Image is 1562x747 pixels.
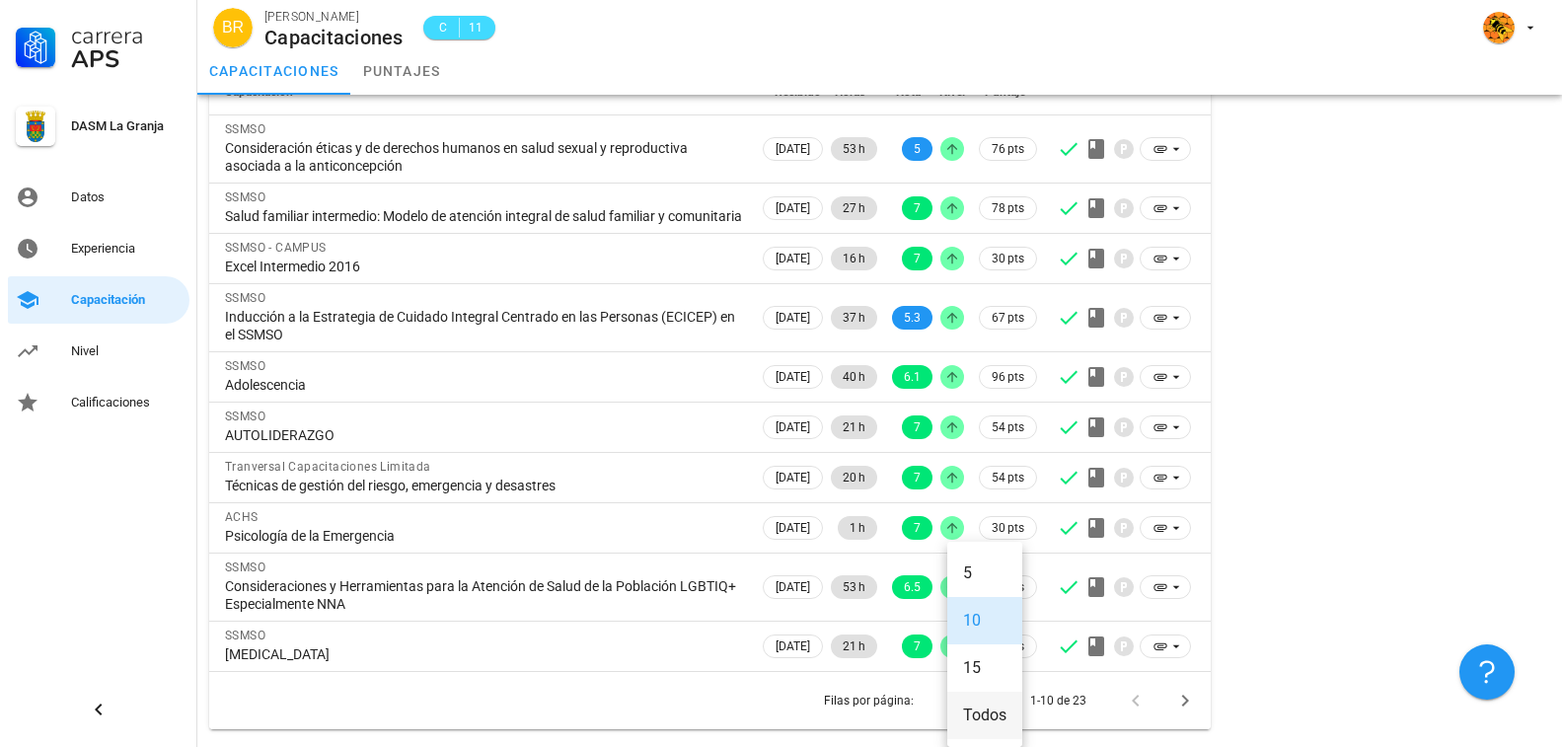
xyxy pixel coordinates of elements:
div: Salud familiar intermedio: Modelo de atención integral de salud familiar y comunitaria [225,207,743,225]
span: 20 h [843,466,865,489]
span: SSMSO [225,190,265,204]
span: 27 h [843,196,865,220]
a: Experiencia [8,225,189,272]
span: SSMSO - CAMPUS [225,241,327,255]
span: SSMSO [225,359,265,373]
div: Consideración éticas y de derechos humanos en salud sexual y reproductiva asociada a la anticonce... [225,139,743,175]
span: ACHS [225,510,259,524]
span: Recibido [775,85,821,99]
span: 53 h [843,575,865,599]
div: Técnicas de gestión del riesgo, emergencia y desastres [225,477,743,494]
span: 53 h [843,137,865,161]
button: Página siguiente [1167,683,1203,718]
span: [DATE] [776,248,810,269]
span: SSMSO [225,560,265,574]
div: Adolescencia [225,376,743,394]
div: DASM La Granja [71,118,182,134]
span: 21 h [843,635,865,658]
div: 5 [963,563,1006,582]
span: [DATE] [776,635,810,657]
span: 5.3 [904,306,921,330]
span: [DATE] [776,366,810,388]
div: Carrera [71,24,182,47]
span: [DATE] [776,517,810,539]
div: Datos [71,189,182,205]
span: Capacitación [225,85,293,99]
span: 7 [914,516,921,540]
span: 37 h [843,306,865,330]
span: 30 pts [992,249,1024,268]
span: 40 h [843,365,865,389]
span: SSMSO [225,410,265,423]
a: capacitaciones [197,47,351,95]
div: Calificaciones [71,395,182,411]
div: avatar [1483,12,1515,43]
div: 15 [963,658,1006,677]
span: 11 [468,18,483,37]
span: [DATE] [776,576,810,598]
span: Nivel [939,85,965,99]
span: [DATE] [776,307,810,329]
span: Horas [835,85,865,99]
span: 5 [914,137,921,161]
span: 7 [914,196,921,220]
div: AUTOLIDERAZGO [225,426,743,444]
span: 7 [914,415,921,439]
span: SSMSO [225,122,265,136]
span: 76 pts [992,139,1024,159]
span: 67 pts [992,308,1024,328]
div: APS [71,47,182,71]
a: Calificaciones [8,379,189,426]
span: 78 pts [992,198,1024,218]
span: [DATE] [776,197,810,219]
span: C [435,18,451,37]
span: Nota [896,85,921,99]
div: 1-10 de 23 [1030,692,1086,710]
div: Todos [963,706,1006,724]
span: 54 pts [992,468,1024,487]
span: 6.5 [904,575,921,599]
span: 54 pts [992,417,1024,437]
span: 7 [914,247,921,270]
a: Nivel [8,328,189,375]
div: Nivel [71,343,182,359]
div: Inducción a la Estrategia de Cuidado Integral Centrado en las Personas (ECICEP) en el SSMSO [225,308,743,343]
div: Excel Intermedio 2016 [225,258,743,275]
span: 7 [914,635,921,658]
span: BR [222,8,244,47]
div: avatar [213,8,253,47]
div: Filas por página: [824,672,993,729]
div: [PERSON_NAME] [264,7,404,27]
span: [DATE] [776,467,810,488]
span: 21 h [843,415,865,439]
div: Experiencia [71,241,182,257]
span: 6.1 [904,365,921,389]
div: Capacitaciones [264,27,404,48]
div: Consideraciones y Herramientas para la Atención de Salud de la Población LGBTIQ+ Especialmente NNA [225,577,743,613]
a: Datos [8,174,189,221]
span: Tranversal Capacitaciones Limitada [225,460,431,474]
a: Capacitación [8,276,189,324]
span: 16 h [843,247,865,270]
div: Capacitación [71,292,182,308]
div: 10 [963,611,1006,630]
span: SSMSO [225,291,265,305]
span: 30 pts [992,518,1024,538]
span: 1 h [850,516,865,540]
span: 7 [914,466,921,489]
span: Puntaje [985,85,1025,99]
span: SSMSO [225,629,265,642]
div: [MEDICAL_DATA] [225,645,743,663]
span: [DATE] [776,138,810,160]
a: puntajes [351,47,453,95]
span: [DATE] [776,416,810,438]
span: 96 pts [992,367,1024,387]
div: Psicología de la Emergencia [225,527,743,545]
